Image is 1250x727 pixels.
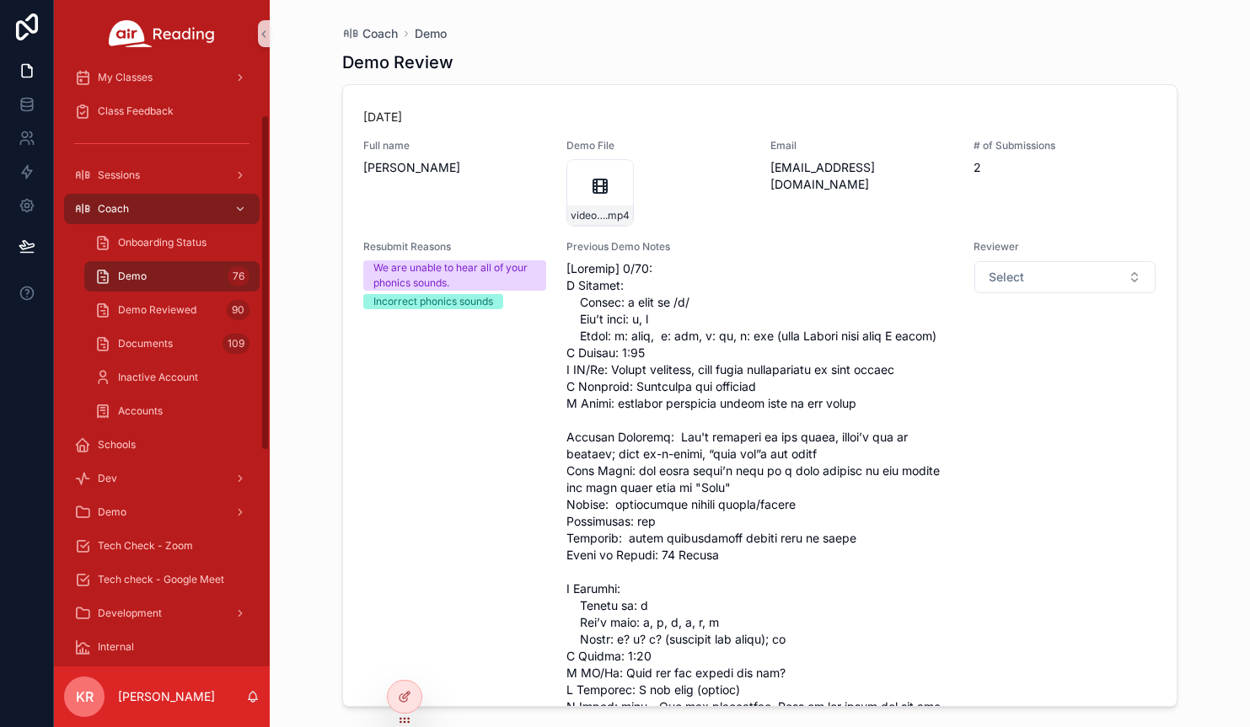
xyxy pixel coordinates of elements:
span: Onboarding Status [118,236,207,249]
span: Email [770,139,953,152]
span: Dev [98,472,117,485]
a: Onboarding Status [84,227,260,258]
a: My Classes [64,62,260,93]
span: Inactive Account [118,371,198,384]
p: [DATE] [363,109,402,126]
a: Demo [415,25,447,42]
span: [PERSON_NAME] [363,159,546,176]
img: App logo [109,20,215,47]
span: Sessions [98,168,140,182]
div: We are unable to hear all of your phonics sounds. [373,260,536,291]
a: Demo Reviewed90 [84,295,260,325]
span: Schools [98,438,136,452]
span: KR [76,687,94,707]
div: 76 [228,266,249,286]
span: Coach [362,25,398,42]
span: Tech Check - Zoom [98,539,193,553]
a: Coach [64,194,260,224]
span: Documents [118,337,173,350]
span: Demo File [566,139,749,152]
a: Dev [64,463,260,494]
a: Coach [342,25,398,42]
span: My Classes [98,71,153,84]
span: Reviewer [974,240,1156,254]
span: Demo [118,270,147,283]
span: video1932751099 [571,209,605,222]
div: 109 [223,334,249,354]
span: # of Submissions [974,139,1156,152]
div: scrollable content [54,67,270,666]
p: [PERSON_NAME] [118,688,215,705]
span: Accounts [118,404,163,418]
a: Schools [64,430,260,460]
a: Inactive Account [84,362,260,393]
span: Tech check - Google Meet [98,573,224,586]
span: Class Feedback [98,104,174,118]
a: Development [64,598,260,628]
div: 90 [227,300,249,320]
a: Demo76 [84,261,260,291]
a: Class Feedback [64,96,260,126]
span: Full name [363,139,546,152]
span: 2 [974,159,1156,176]
span: Internal [98,640,134,654]
span: .mp4 [605,209,630,222]
span: Demo Reviewed [118,303,196,317]
span: Coach [98,202,129,216]
a: Internal [64,632,260,662]
h1: Demo Review [342,51,453,74]
span: Development [98,607,162,620]
a: Tech check - Google Meet [64,564,260,595]
span: Previous Demo Notes [566,240,953,254]
span: Resubmit Reasons [363,240,546,254]
div: Incorrect phonics sounds [373,294,493,309]
span: Demo [98,505,126,519]
button: Select Button [974,261,1156,293]
a: Demo [64,497,260,527]
span: Select [989,269,1024,286]
span: [EMAIL_ADDRESS][DOMAIN_NAME] [770,159,953,193]
a: Documents109 [84,329,260,359]
a: Tech Check - Zoom [64,531,260,561]
a: Accounts [84,396,260,426]
a: Sessions [64,160,260,190]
